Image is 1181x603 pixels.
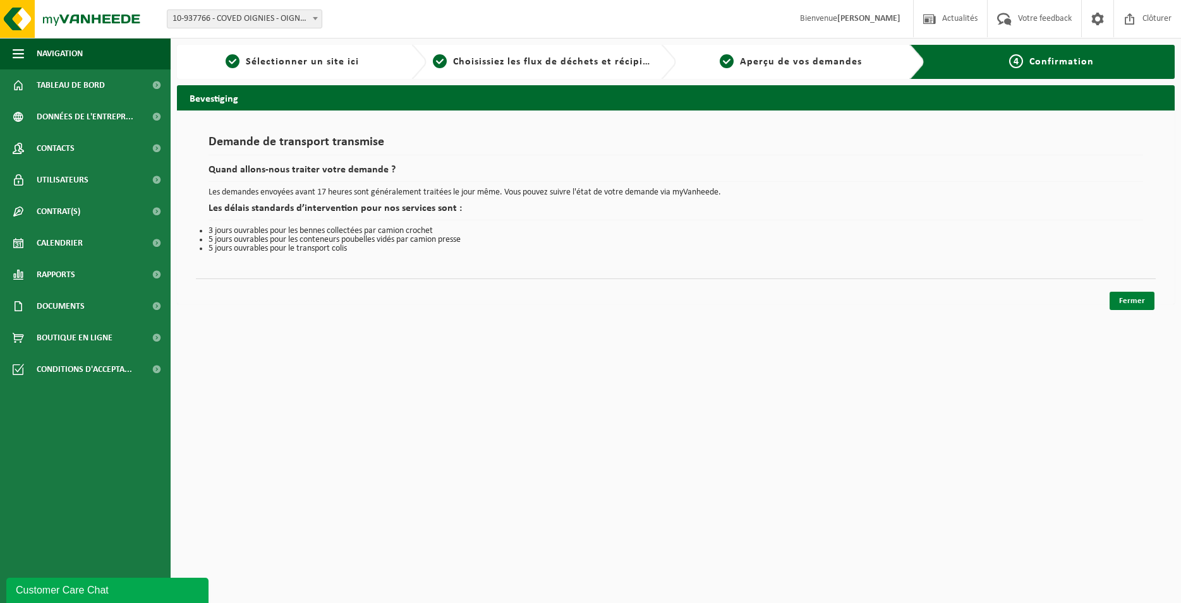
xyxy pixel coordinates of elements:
span: Confirmation [1029,57,1094,67]
span: Aperçu de vos demandes [740,57,862,67]
span: 10-937766 - COVED OIGNIES - OIGNIES [167,10,322,28]
h2: Bevestiging [177,85,1175,110]
span: Boutique en ligne [37,322,112,354]
span: Données de l'entrepr... [37,101,133,133]
span: Documents [37,290,85,322]
span: Contacts [37,133,75,164]
span: Tableau de bord [37,69,105,101]
span: Navigation [37,38,83,69]
span: 3 [720,54,734,68]
a: 1Sélectionner un site ici [183,54,401,69]
span: Conditions d'accepta... [37,354,132,385]
span: 1 [226,54,239,68]
span: Contrat(s) [37,196,80,227]
span: 2 [433,54,447,68]
a: 2Choisissiez les flux de déchets et récipients [433,54,651,69]
li: 5 jours ouvrables pour le transport colis [209,244,1143,253]
h2: Quand allons-nous traiter votre demande ? [209,165,1143,182]
span: Utilisateurs [37,164,88,196]
h1: Demande de transport transmise [209,136,1143,155]
iframe: chat widget [6,575,211,603]
span: Calendrier [37,227,83,259]
li: 3 jours ouvrables pour les bennes collectées par camion crochet [209,227,1143,236]
span: Choisissiez les flux de déchets et récipients [453,57,663,67]
a: Fermer [1110,292,1154,310]
a: 3Aperçu de vos demandes [682,54,900,69]
span: Sélectionner un site ici [246,57,359,67]
li: 5 jours ouvrables pour les conteneurs poubelles vidés par camion presse [209,236,1143,244]
strong: [PERSON_NAME] [837,14,900,23]
h2: Les délais standards d’intervention pour nos services sont : [209,203,1143,220]
span: 10-937766 - COVED OIGNIES - OIGNIES [167,9,322,28]
span: Rapports [37,259,75,290]
span: 4 [1009,54,1023,68]
p: Les demandes envoyées avant 17 heures sont généralement traitées le jour même. Vous pouvez suivre... [209,188,1143,197]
